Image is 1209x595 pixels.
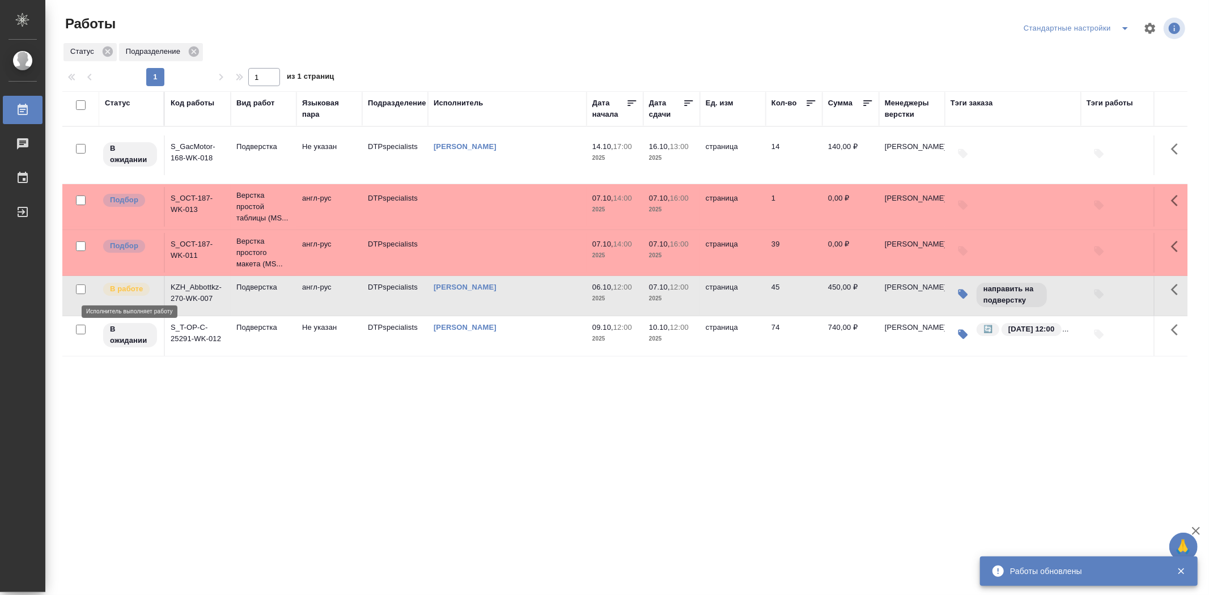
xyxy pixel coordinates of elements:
[236,322,291,333] p: Подверстка
[70,46,98,57] p: Статус
[975,282,1048,308] div: направить на подверстку
[822,316,879,356] td: 740,00 ₽
[975,322,1069,337] div: 🔄️, 10.10.2025 12:00, передать на подвёрстку
[885,322,939,333] p: [PERSON_NAME]
[1087,322,1112,347] button: Добавить тэги
[236,190,291,224] p: Верстка простой таблицы (MS...
[1087,282,1112,307] button: Добавить тэги
[236,141,291,152] p: Подверстка
[771,97,797,109] div: Кол-во
[1087,141,1112,166] button: Добавить тэги
[1164,316,1191,343] button: Здесь прячутся важные кнопки
[236,282,291,293] p: Подверстка
[165,233,231,273] td: S_OCT-187-WK-011
[706,97,733,109] div: Ед. изм
[434,142,497,151] a: [PERSON_NAME]
[983,283,1040,306] p: направить на подверстку
[110,194,138,206] p: Подбор
[368,97,426,109] div: Подразделение
[951,282,975,307] button: Изменить тэги
[1008,324,1054,335] p: [DATE] 12:00
[649,250,694,261] p: 2025
[649,204,694,215] p: 2025
[592,323,613,331] p: 09.10,
[1164,187,1191,214] button: Здесь прячутся важные кнопки
[110,143,150,165] p: В ожидании
[766,276,822,316] td: 45
[951,193,975,218] button: Добавить тэги
[110,240,138,252] p: Подбор
[102,141,158,168] div: Исполнитель назначен, приступать к работе пока рано
[1174,535,1193,559] span: 🙏
[766,233,822,273] td: 39
[613,194,632,202] p: 14:00
[126,46,184,57] p: Подразделение
[885,141,939,152] p: [PERSON_NAME]
[700,276,766,316] td: страница
[236,97,275,109] div: Вид работ
[296,135,362,175] td: Не указан
[1164,276,1191,303] button: Здесь прячутся важные кнопки
[296,276,362,316] td: англ-рус
[1169,566,1193,576] button: Закрыть
[1021,19,1136,37] div: split button
[592,283,613,291] p: 06.10,
[1087,97,1133,109] div: Тэги работы
[296,316,362,356] td: Не указан
[102,322,158,348] div: Исполнитель назначен, приступать к работе пока рано
[649,283,670,291] p: 07.10,
[951,322,975,347] button: Изменить тэги
[1136,15,1164,42] span: Настроить таблицу
[613,283,632,291] p: 12:00
[296,187,362,227] td: англ-рус
[62,15,116,33] span: Работы
[362,233,428,273] td: DTPspecialists
[1164,18,1187,39] span: Посмотреть информацию
[1087,193,1112,218] button: Добавить тэги
[983,324,992,335] p: 🔄️
[592,333,638,345] p: 2025
[592,142,613,151] p: 14.10,
[287,70,334,86] span: из 1 страниц
[885,97,939,120] div: Менеджеры верстки
[822,276,879,316] td: 450,00 ₽
[649,240,670,248] p: 07.10,
[700,233,766,273] td: страница
[700,316,766,356] td: страница
[362,316,428,356] td: DTPspecialists
[670,283,689,291] p: 12:00
[649,142,670,151] p: 16.10,
[165,276,231,316] td: KZH_Abbottkz-270-WK-007
[63,43,117,61] div: Статус
[105,97,130,109] div: Статус
[592,194,613,202] p: 07.10,
[649,333,694,345] p: 2025
[613,240,632,248] p: 14:00
[670,240,689,248] p: 16:00
[434,323,497,331] a: [PERSON_NAME]
[434,97,483,109] div: Исполнитель
[613,142,632,151] p: 17:00
[1010,566,1160,577] div: Работы обновлены
[362,135,428,175] td: DTPspecialists
[766,187,822,227] td: 1
[171,97,214,109] div: Код работы
[670,323,689,331] p: 12:00
[236,236,291,270] p: Верстка простого макета (MS...
[296,233,362,273] td: англ-рус
[649,323,670,331] p: 10.10,
[592,204,638,215] p: 2025
[613,323,632,331] p: 12:00
[885,239,939,250] p: [PERSON_NAME]
[302,97,357,120] div: Языковая пара
[885,193,939,204] p: [PERSON_NAME]
[362,187,428,227] td: DTPspecialists
[362,276,428,316] td: DTPspecialists
[670,142,689,151] p: 13:00
[1087,239,1112,263] button: Добавить тэги
[649,194,670,202] p: 07.10,
[766,316,822,356] td: 74
[592,240,613,248] p: 07.10,
[649,152,694,164] p: 2025
[165,187,231,227] td: S_OCT-187-WK-013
